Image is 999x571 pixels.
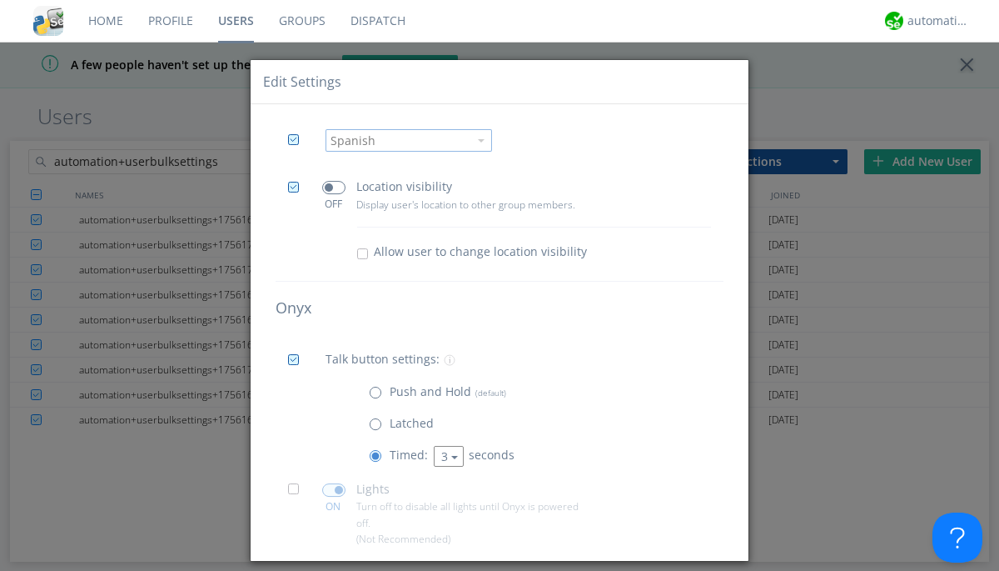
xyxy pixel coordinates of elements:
button: 3 [434,446,464,467]
img: d2d01cd9b4174d08988066c6d424eccd [885,12,903,30]
img: caret-down-sm.svg [478,139,485,143]
div: Spanish [331,133,468,149]
div: OFF [315,197,352,211]
p: Timed: [390,446,428,464]
p: Latched [390,414,434,433]
p: Push and Hold [390,383,506,401]
span: seconds [469,447,514,463]
p: Display user's location to other group members. [356,197,586,213]
img: cddb5a64eb264b2086981ab96f4c1ba7 [33,6,63,36]
div: automation+atlas [907,13,970,29]
p: Talk button settings: [326,350,440,368]
p: Location visibility [356,178,452,196]
span: (default) [471,387,506,398]
span: Allow user to change location visibility [374,243,587,260]
h4: Onyx [276,300,723,317]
